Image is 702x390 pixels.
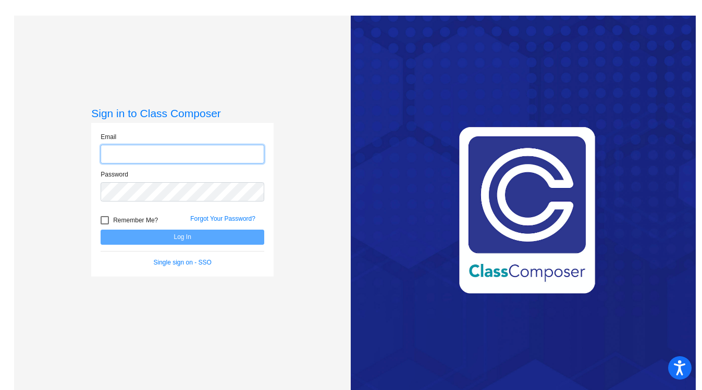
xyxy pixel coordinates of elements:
label: Password [101,170,128,179]
button: Log In [101,230,264,245]
a: Single sign on - SSO [154,259,212,266]
span: Remember Me? [113,214,158,227]
h3: Sign in to Class Composer [91,107,274,120]
label: Email [101,132,116,142]
a: Forgot Your Password? [190,215,255,222]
